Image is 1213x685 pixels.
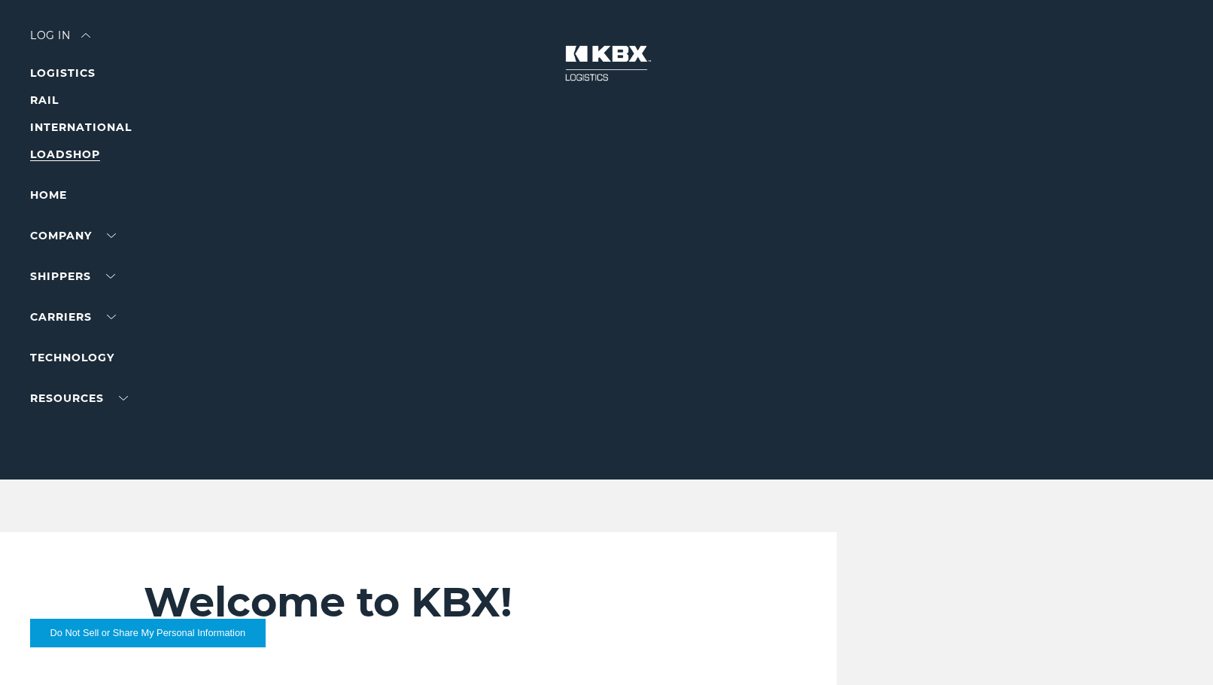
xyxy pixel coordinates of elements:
a: SHIPPERS [30,269,115,283]
a: Home [30,188,67,202]
button: Do Not Sell or Share My Personal Information [30,619,266,647]
img: arrow [81,33,90,38]
a: LOGISTICS [30,66,96,80]
div: Log in [30,30,90,52]
a: LOADSHOP [30,148,100,161]
a: Carriers [30,310,116,324]
h2: Welcome to KBX! [144,577,689,627]
a: INTERNATIONAL [30,120,132,134]
a: RESOURCES [30,391,128,405]
a: Technology [30,351,114,364]
a: RAIL [30,93,59,107]
img: kbx logo [550,30,663,96]
a: Company [30,229,116,242]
